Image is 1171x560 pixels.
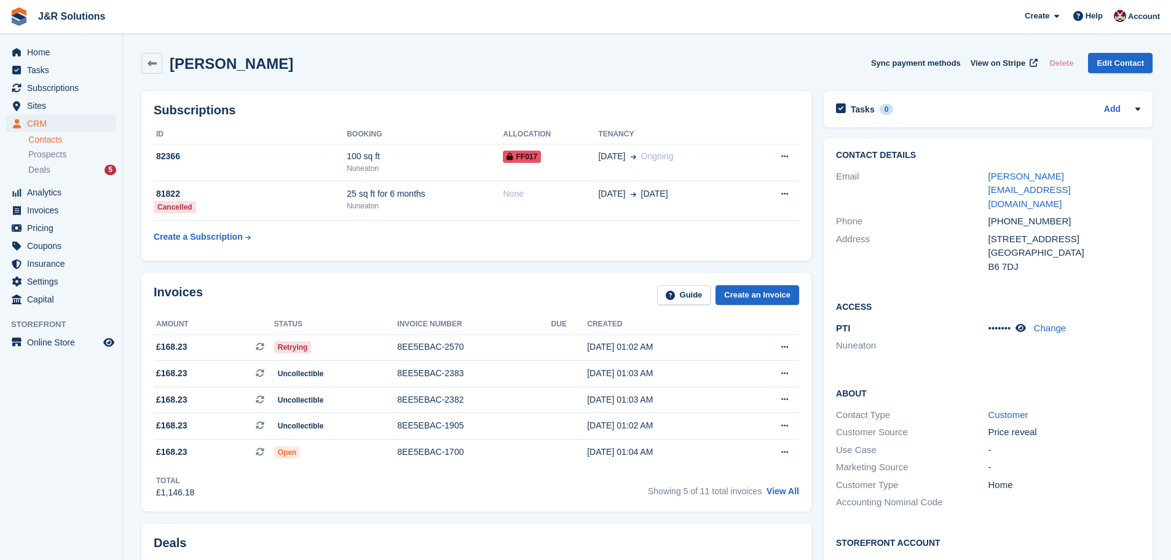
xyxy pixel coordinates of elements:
[156,393,187,406] span: £168.23
[156,367,187,380] span: £168.23
[274,446,301,459] span: Open
[836,215,988,229] div: Phone
[27,202,101,219] span: Invoices
[1086,10,1103,22] span: Help
[156,486,194,499] div: £1,146.18
[598,150,625,163] span: [DATE]
[6,273,116,290] a: menu
[503,151,541,163] span: FF017
[836,460,988,475] div: Marketing Source
[836,323,850,333] span: PTI
[154,315,274,334] th: Amount
[6,255,116,272] a: menu
[641,187,668,200] span: [DATE]
[767,486,799,496] a: View All
[170,55,293,72] h2: [PERSON_NAME]
[27,237,101,254] span: Coupons
[28,149,66,160] span: Prospects
[274,315,398,334] th: Status
[988,232,1140,246] div: [STREET_ADDRESS]
[27,79,101,97] span: Subscriptions
[156,446,187,459] span: £168.23
[598,125,747,144] th: Tenancy
[971,57,1025,69] span: View on Stripe
[503,187,598,200] div: None
[27,115,101,132] span: CRM
[6,184,116,201] a: menu
[587,341,739,353] div: [DATE] 01:02 AM
[1088,53,1153,73] a: Edit Contact
[10,7,28,26] img: stora-icon-8386f47178a22dfd0bd8f6a31ec36ba5ce8667c1dd55bd0f319d3a0aa187defe.svg
[6,237,116,254] a: menu
[6,115,116,132] a: menu
[836,536,1140,548] h2: Storefront Account
[657,285,711,306] a: Guide
[6,291,116,308] a: menu
[587,315,739,334] th: Created
[154,285,203,306] h2: Invoices
[988,171,1071,209] a: [PERSON_NAME][EMAIL_ADDRESS][DOMAIN_NAME]
[397,419,551,432] div: 8EE5EBAC-1905
[6,202,116,219] a: menu
[1034,323,1067,333] a: Change
[6,334,116,351] a: menu
[156,341,187,353] span: £168.23
[503,125,598,144] th: Allocation
[1128,10,1160,23] span: Account
[347,200,503,211] div: Nuneaton
[880,104,894,115] div: 0
[836,232,988,274] div: Address
[1104,103,1121,117] a: Add
[28,148,116,161] a: Prospects
[1044,53,1078,73] button: Delete
[836,151,1140,160] h2: Contact Details
[274,368,328,380] span: Uncollectible
[836,478,988,492] div: Customer Type
[836,443,988,457] div: Use Case
[988,246,1140,260] div: [GEOGRAPHIC_DATA]
[154,231,243,243] div: Create a Subscription
[156,419,187,432] span: £168.23
[988,215,1140,229] div: [PHONE_NUMBER]
[397,341,551,353] div: 8EE5EBAC-2570
[836,408,988,422] div: Contact Type
[27,61,101,79] span: Tasks
[27,273,101,290] span: Settings
[104,165,116,175] div: 5
[27,184,101,201] span: Analytics
[274,394,328,406] span: Uncollectible
[836,495,988,510] div: Accounting Nominal Code
[851,104,875,115] h2: Tasks
[836,170,988,211] div: Email
[347,150,503,163] div: 100 sq ft
[836,387,1140,399] h2: About
[6,44,116,61] a: menu
[27,97,101,114] span: Sites
[587,367,739,380] div: [DATE] 01:03 AM
[27,219,101,237] span: Pricing
[154,187,347,200] div: 81822
[836,425,988,440] div: Customer Source
[347,187,503,200] div: 25 sq ft for 6 months
[347,125,503,144] th: Booking
[598,187,625,200] span: [DATE]
[397,315,551,334] th: Invoice number
[154,201,196,213] div: Cancelled
[836,339,988,353] li: Nuneaton
[988,460,1140,475] div: -
[1114,10,1126,22] img: Julie Morgan
[28,134,116,146] a: Contacts
[397,367,551,380] div: 8EE5EBAC-2383
[156,475,194,486] div: Total
[274,420,328,432] span: Uncollectible
[587,446,739,459] div: [DATE] 01:04 AM
[871,53,961,73] button: Sync payment methods
[27,334,101,351] span: Online Store
[33,6,110,26] a: J&R Solutions
[274,341,312,353] span: Retrying
[397,393,551,406] div: 8EE5EBAC-2382
[154,125,347,144] th: ID
[716,285,799,306] a: Create an Invoice
[587,419,739,432] div: [DATE] 01:02 AM
[836,300,1140,312] h2: Access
